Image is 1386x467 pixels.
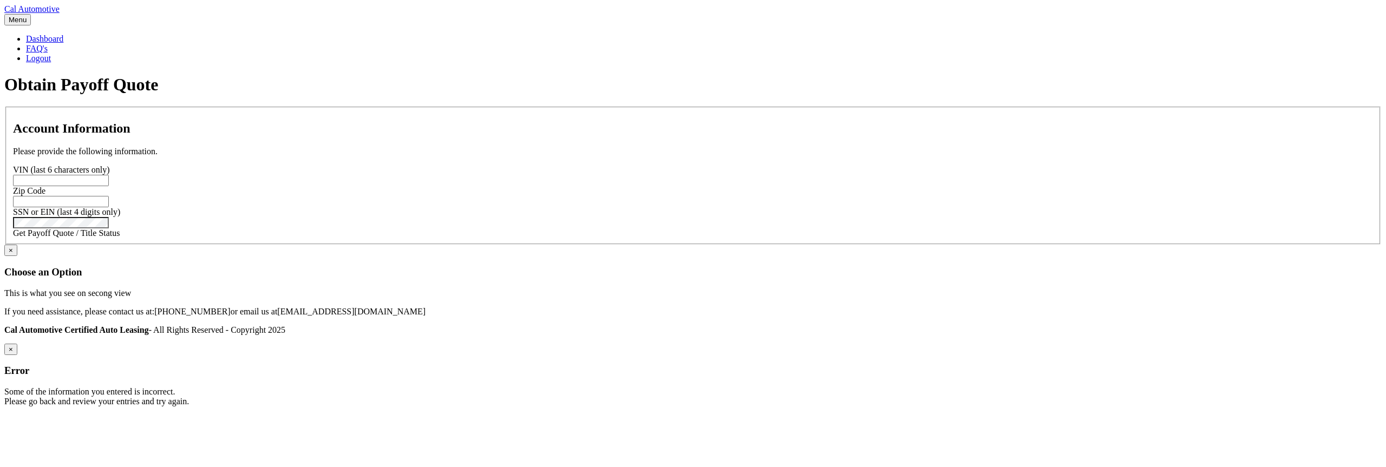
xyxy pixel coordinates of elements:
[4,387,189,406] span: Some of the information you entered is incorrect. Please go back and review your entries and try ...
[4,266,1382,278] h3: Choose an Option
[4,75,158,94] span: Obtain Payoff Quote
[4,365,1382,377] h3: Error
[4,4,60,14] a: Cal Automotive
[13,228,120,238] a: Get Payoff Quote / Title Status
[4,288,1382,298] div: This is what you see on secong view
[13,165,110,174] label: VIN (last 6 characters only)
[26,44,48,53] a: FAQ's
[4,325,149,334] strong: Cal Automotive Certified Auto Leasing
[9,16,27,24] span: Menu
[4,245,17,256] button: ×
[13,147,1373,156] p: Please provide the following information.
[4,344,17,355] button: ×
[26,34,63,43] a: Dashboard
[13,207,120,216] label: SSN or EIN (last 4 digits only)
[277,307,426,316] span: [EMAIL_ADDRESS][DOMAIN_NAME]
[4,325,1382,335] p: - All Rights Reserved - Copyright 2025
[13,121,1373,136] h2: Account Information
[154,307,230,316] span: [PHONE_NUMBER]
[4,307,1382,317] p: If you need assistance, please contact us at: or email us at
[4,14,31,25] button: Menu
[13,186,45,195] label: Zip Code
[26,54,51,63] a: Logout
